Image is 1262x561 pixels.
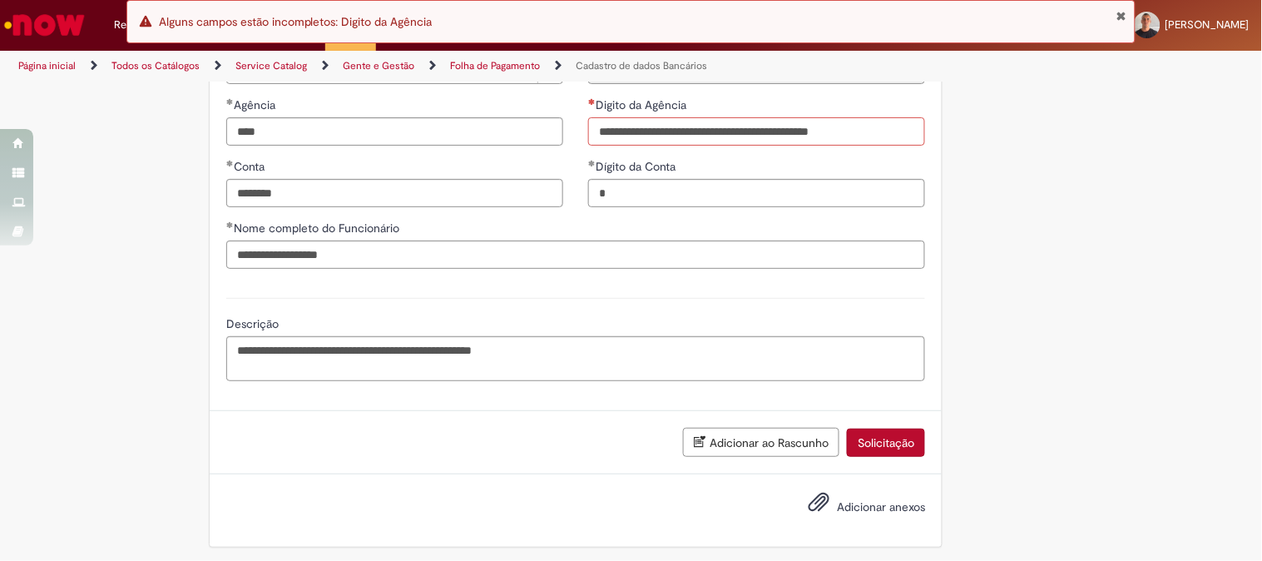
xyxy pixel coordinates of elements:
[450,59,540,72] a: Folha de Pagamento
[234,221,403,236] span: Nome completo do Funcionário
[111,59,200,72] a: Todos os Catálogos
[596,159,679,174] span: Dígito da Conta
[588,98,596,105] span: Necessários
[588,160,596,166] span: Obrigatório Preenchido
[226,316,282,331] span: Descrição
[234,97,279,112] span: Agência
[1116,9,1126,22] button: Fechar Notificação
[1165,17,1250,32] span: [PERSON_NAME]
[588,179,925,207] input: Dígito da Conta
[114,17,172,33] span: Requisições
[837,499,925,514] span: Adicionar anexos
[847,429,925,457] button: Solicitação
[226,179,563,207] input: Conta
[804,487,834,525] button: Adicionar anexos
[576,59,707,72] a: Cadastro de dados Bancários
[226,117,563,146] input: Agência
[235,59,307,72] a: Service Catalog
[588,117,925,146] input: Digito da Agência
[226,336,925,381] textarea: Descrição
[343,59,414,72] a: Gente e Gestão
[12,51,829,82] ul: Trilhas de página
[596,97,690,112] span: Digito da Agência
[234,159,268,174] span: Conta
[226,160,234,166] span: Obrigatório Preenchido
[226,221,234,228] span: Obrigatório Preenchido
[226,98,234,105] span: Obrigatório Preenchido
[18,59,76,72] a: Página inicial
[2,8,87,42] img: ServiceNow
[226,241,925,269] input: Nome completo do Funcionário
[683,428,839,457] button: Adicionar ao Rascunho
[159,14,433,29] span: Alguns campos estão incompletos: Digito da Agência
